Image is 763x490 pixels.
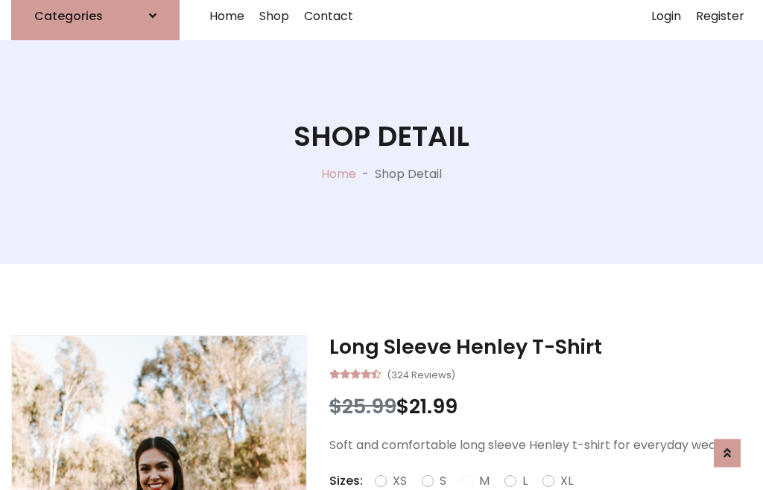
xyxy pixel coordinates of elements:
[321,165,356,182] a: Home
[329,335,752,359] h3: Long Sleeve Henley T-Shirt
[329,472,363,490] p: Sizes:
[329,436,752,454] p: Soft and comfortable long sleeve Henley t-shirt for everyday wear.
[356,165,375,183] p: -
[387,365,455,383] small: (324 Reviews)
[560,472,573,490] label: XL
[329,395,752,419] h3: $
[440,472,446,490] label: S
[393,472,407,490] label: XS
[479,472,490,490] label: M
[375,165,442,183] p: Shop Detail
[522,472,528,490] label: L
[294,120,469,153] h1: Shop Detail
[409,392,458,420] span: 21.99
[329,392,396,420] span: $25.99
[34,9,103,23] h6: Categories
